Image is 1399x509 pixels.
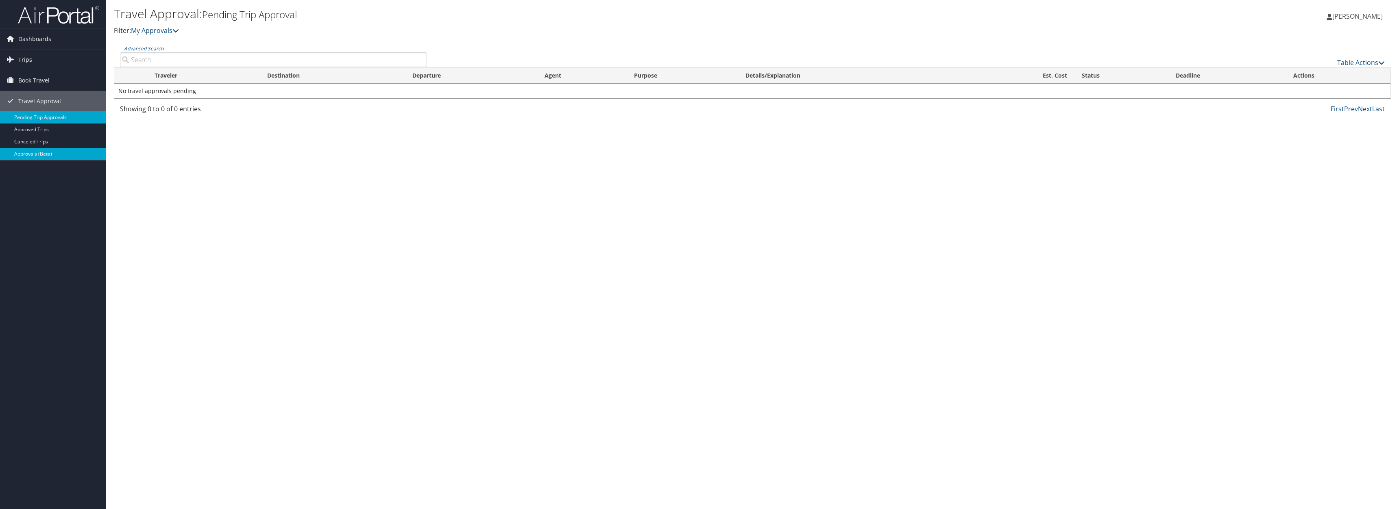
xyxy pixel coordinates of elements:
th: Est. Cost: activate to sort column ascending [961,68,1075,84]
a: Advanced Search [124,45,163,52]
a: My Approvals [131,26,179,35]
a: Table Actions [1337,58,1385,67]
span: Dashboards [18,29,51,49]
div: Showing 0 to 0 of 0 entries [120,104,427,118]
a: [PERSON_NAME] [1327,4,1391,28]
th: Status: activate to sort column ascending [1074,68,1168,84]
th: Actions [1286,68,1390,84]
th: Departure: activate to sort column ascending [405,68,537,84]
span: [PERSON_NAME] [1332,12,1383,21]
th: Traveler: activate to sort column ascending [147,68,260,84]
span: Travel Approval [18,91,61,111]
input: Advanced Search [120,52,427,67]
a: Next [1358,104,1372,113]
span: Book Travel [18,70,50,91]
th: Purpose [627,68,738,84]
td: No travel approvals pending [114,84,1390,98]
h1: Travel Approval: [114,5,965,22]
a: Prev [1344,104,1358,113]
span: Trips [18,50,32,70]
th: Details/Explanation [738,68,960,84]
small: Pending Trip Approval [202,8,297,21]
p: Filter: [114,26,965,36]
a: Last [1372,104,1385,113]
th: Agent [537,68,627,84]
th: Destination: activate to sort column ascending [260,68,405,84]
img: airportal-logo.png [18,5,99,24]
a: First [1331,104,1344,113]
th: Deadline: activate to sort column descending [1168,68,1286,84]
